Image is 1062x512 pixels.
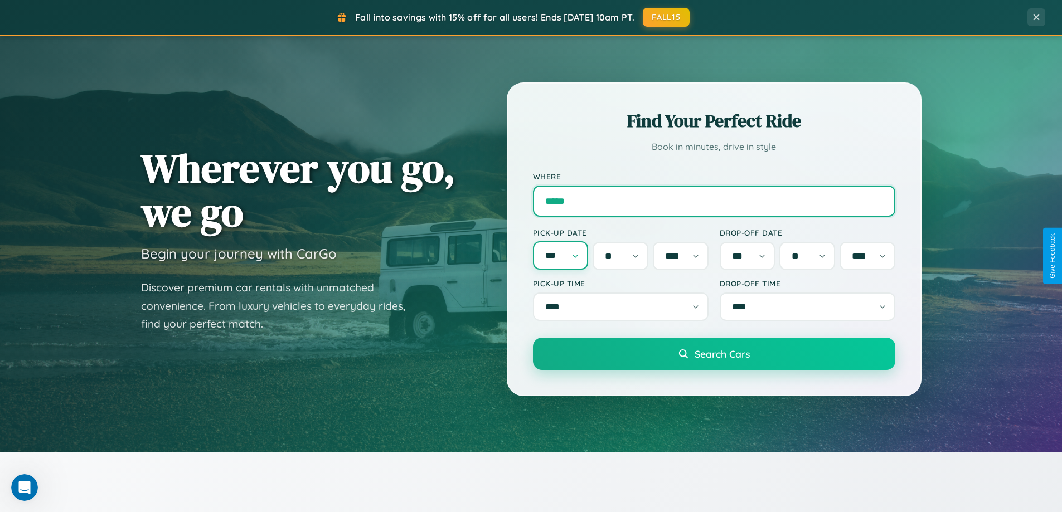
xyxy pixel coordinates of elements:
[11,474,38,501] iframe: Intercom live chat
[533,338,895,370] button: Search Cars
[533,139,895,155] p: Book in minutes, drive in style
[141,279,420,333] p: Discover premium car rentals with unmatched convenience. From luxury vehicles to everyday rides, ...
[533,228,709,237] label: Pick-up Date
[141,245,337,262] h3: Begin your journey with CarGo
[533,172,895,181] label: Where
[533,279,709,288] label: Pick-up Time
[1049,233,1056,279] div: Give Feedback
[720,228,895,237] label: Drop-off Date
[695,348,750,360] span: Search Cars
[141,146,455,234] h1: Wherever you go, we go
[533,109,895,133] h2: Find Your Perfect Ride
[643,8,690,27] button: FALL15
[720,279,895,288] label: Drop-off Time
[355,12,634,23] span: Fall into savings with 15% off for all users! Ends [DATE] 10am PT.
